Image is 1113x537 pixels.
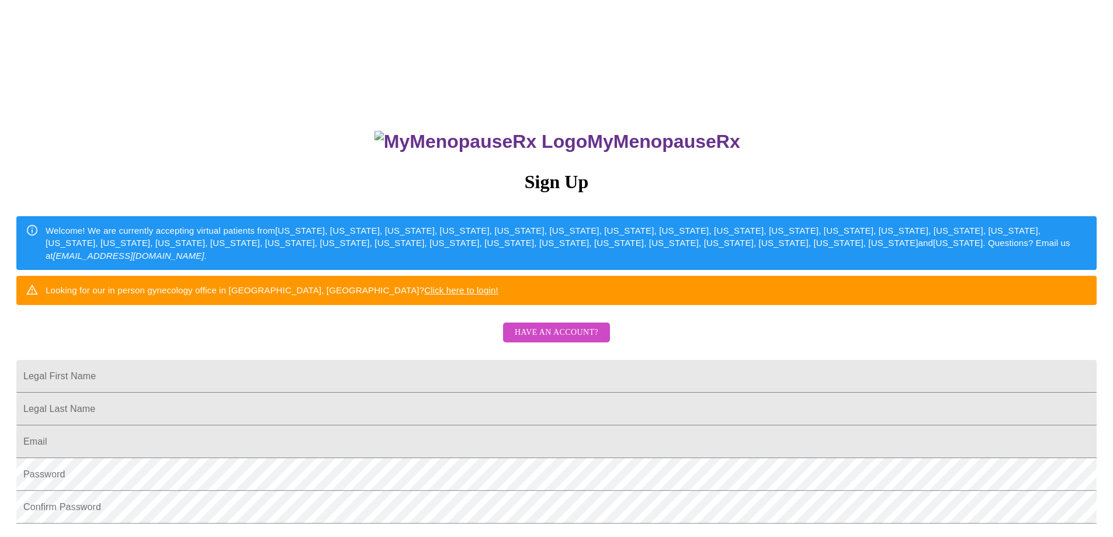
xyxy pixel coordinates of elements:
em: [EMAIL_ADDRESS][DOMAIN_NAME] [53,251,204,261]
h3: MyMenopauseRx [18,131,1097,153]
a: Click here to login! [424,285,498,295]
button: Have an account? [503,323,610,343]
div: Welcome! We are currently accepting virtual patients from [US_STATE], [US_STATE], [US_STATE], [US... [46,220,1087,266]
h3: Sign Up [16,171,1097,193]
img: MyMenopauseRx Logo [375,131,587,153]
span: Have an account? [515,325,598,340]
a: Have an account? [500,335,613,345]
div: Looking for our in person gynecology office in [GEOGRAPHIC_DATA], [GEOGRAPHIC_DATA]? [46,279,498,301]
